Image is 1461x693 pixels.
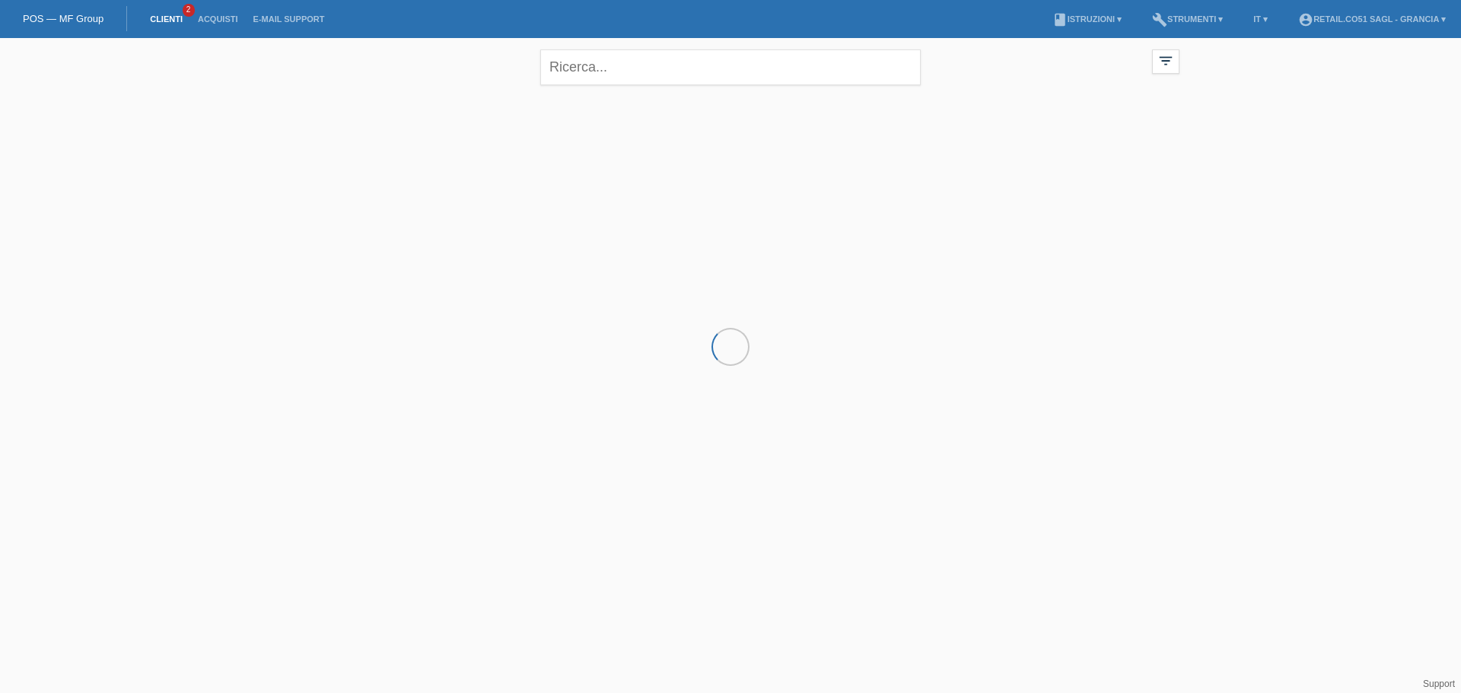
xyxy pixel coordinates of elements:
a: Clienti [142,14,190,24]
a: E-mail Support [246,14,333,24]
i: build [1152,12,1167,27]
input: Ricerca... [540,49,921,85]
a: account_circleRetail.Co51 Sagl - Grancia ▾ [1291,14,1453,24]
a: buildStrumenti ▾ [1144,14,1230,24]
a: bookIstruzioni ▾ [1045,14,1129,24]
a: POS — MF Group [23,13,103,24]
span: 2 [183,4,195,17]
a: Support [1423,679,1455,689]
a: Acquisti [190,14,246,24]
i: account_circle [1298,12,1313,27]
i: filter_list [1157,52,1174,69]
a: IT ▾ [1246,14,1275,24]
i: book [1052,12,1068,27]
